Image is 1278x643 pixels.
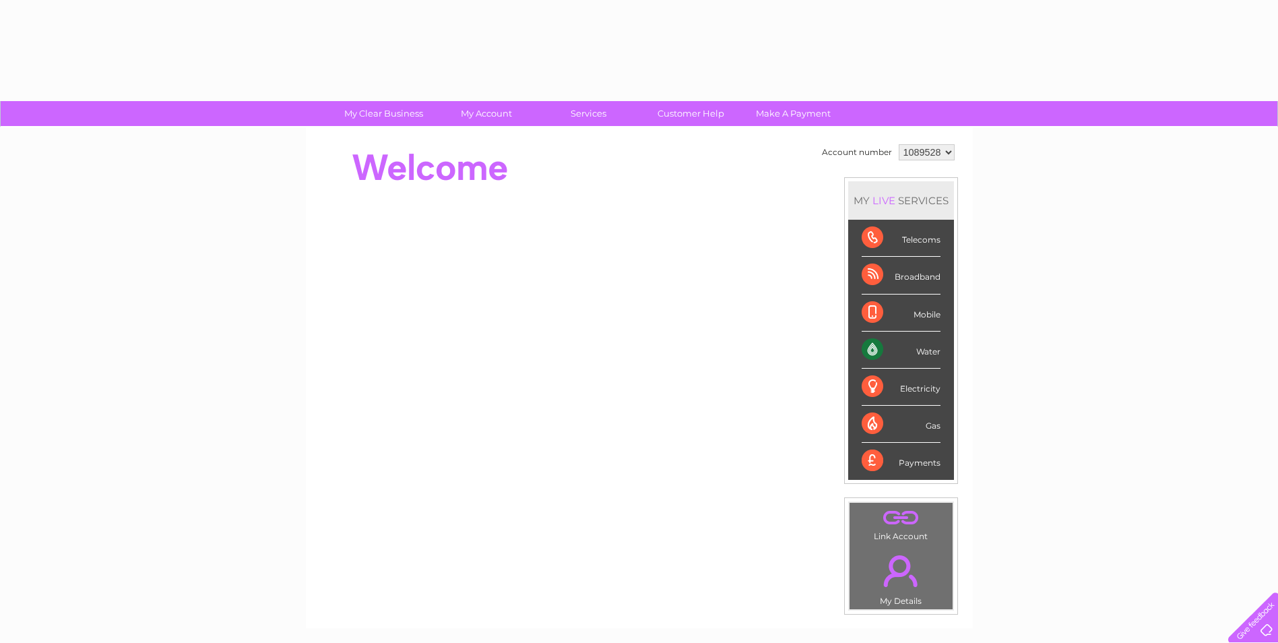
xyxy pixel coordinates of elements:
a: Services [533,101,644,126]
div: MY SERVICES [848,181,954,220]
div: Broadband [862,257,940,294]
div: Telecoms [862,220,940,257]
a: Customer Help [635,101,746,126]
a: . [853,506,949,530]
td: My Details [849,544,953,610]
div: Gas [862,406,940,443]
td: Link Account [849,502,953,545]
div: Electricity [862,369,940,406]
td: Account number [819,141,895,164]
a: . [853,547,949,594]
div: LIVE [870,194,898,207]
a: My Account [430,101,542,126]
a: Make A Payment [738,101,849,126]
a: My Clear Business [328,101,439,126]
div: Mobile [862,295,940,332]
div: Payments [862,443,940,479]
div: Water [862,332,940,369]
